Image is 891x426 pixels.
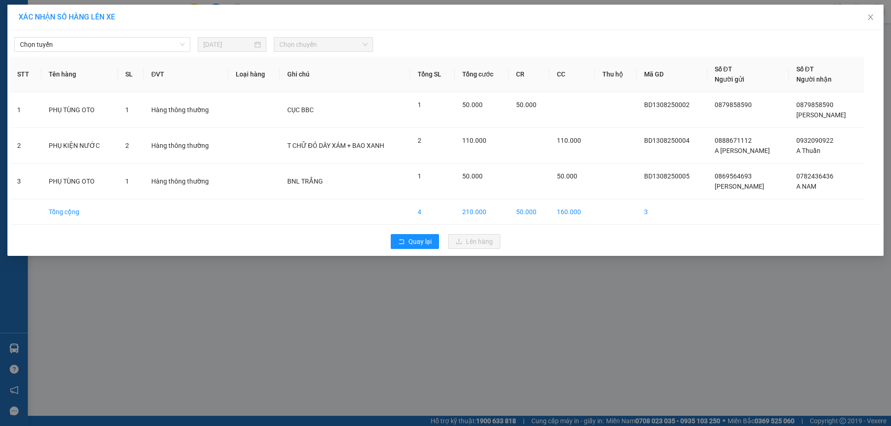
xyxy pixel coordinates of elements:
[462,137,486,144] span: 110.000
[796,76,832,83] span: Người nhận
[408,236,432,247] span: Quay lại
[287,106,314,114] span: CỤC BBC
[557,172,577,180] span: 50.000
[41,128,118,164] td: PHỤ KIỆN NƯỚC
[595,57,637,92] th: Thu hộ
[125,106,129,114] span: 1
[455,199,508,225] td: 210.000
[796,65,814,73] span: Số ĐT
[715,101,752,108] span: 0879858590
[796,172,833,180] span: 0782436436
[715,65,732,73] span: Số ĐT
[796,147,820,154] span: A Thuần
[715,183,764,190] span: [PERSON_NAME]
[418,172,421,180] span: 1
[203,39,252,50] input: 13/08/2025
[715,76,744,83] span: Người gửi
[715,147,770,154] span: A [PERSON_NAME]
[41,92,118,128] td: PHỤ TÙNG OTO
[796,137,833,144] span: 0932090922
[144,57,228,92] th: ĐVT
[418,137,421,144] span: 2
[391,234,439,249] button: rollbackQuay lại
[125,142,129,149] span: 2
[10,57,41,92] th: STT
[549,57,595,92] th: CC
[410,57,455,92] th: Tổng SL
[41,164,118,199] td: PHỤ TÙNG OTO
[509,199,550,225] td: 50.000
[715,172,752,180] span: 0869564693
[41,199,118,225] td: Tổng cộng
[125,178,129,185] span: 1
[10,164,41,199] td: 3
[509,57,550,92] th: CR
[462,101,483,108] span: 50.000
[144,164,228,199] td: Hàng thông thường
[144,128,228,164] td: Hàng thông thường
[287,178,323,185] span: BNL TRẮNG
[398,238,405,246] span: rollback
[549,199,595,225] td: 160.000
[144,92,228,128] td: Hàng thông thường
[228,57,280,92] th: Loại hàng
[637,57,707,92] th: Mã GD
[516,101,536,108] span: 50.000
[715,137,752,144] span: 0888671112
[644,101,690,108] span: BD1308250002
[796,111,846,119] span: [PERSON_NAME]
[280,57,410,92] th: Ghi chú
[41,57,118,92] th: Tên hàng
[462,172,483,180] span: 50.000
[19,13,115,21] span: XÁC NHẬN SỐ HÀNG LÊN XE
[644,137,690,144] span: BD1308250004
[637,199,707,225] td: 3
[455,57,508,92] th: Tổng cước
[279,38,368,51] span: Chọn chuyến
[20,38,185,51] span: Chọn tuyến
[796,101,833,108] span: 0879858590
[287,142,384,149] span: T CHỮ ĐỎ DÂY XÁM + BAO XANH
[796,183,816,190] span: A NAM
[448,234,500,249] button: uploadLên hàng
[867,13,874,21] span: close
[10,92,41,128] td: 1
[418,101,421,108] span: 1
[644,172,690,180] span: BD1308250005
[858,5,884,31] button: Close
[410,199,455,225] td: 4
[557,137,581,144] span: 110.000
[118,57,144,92] th: SL
[10,128,41,164] td: 2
